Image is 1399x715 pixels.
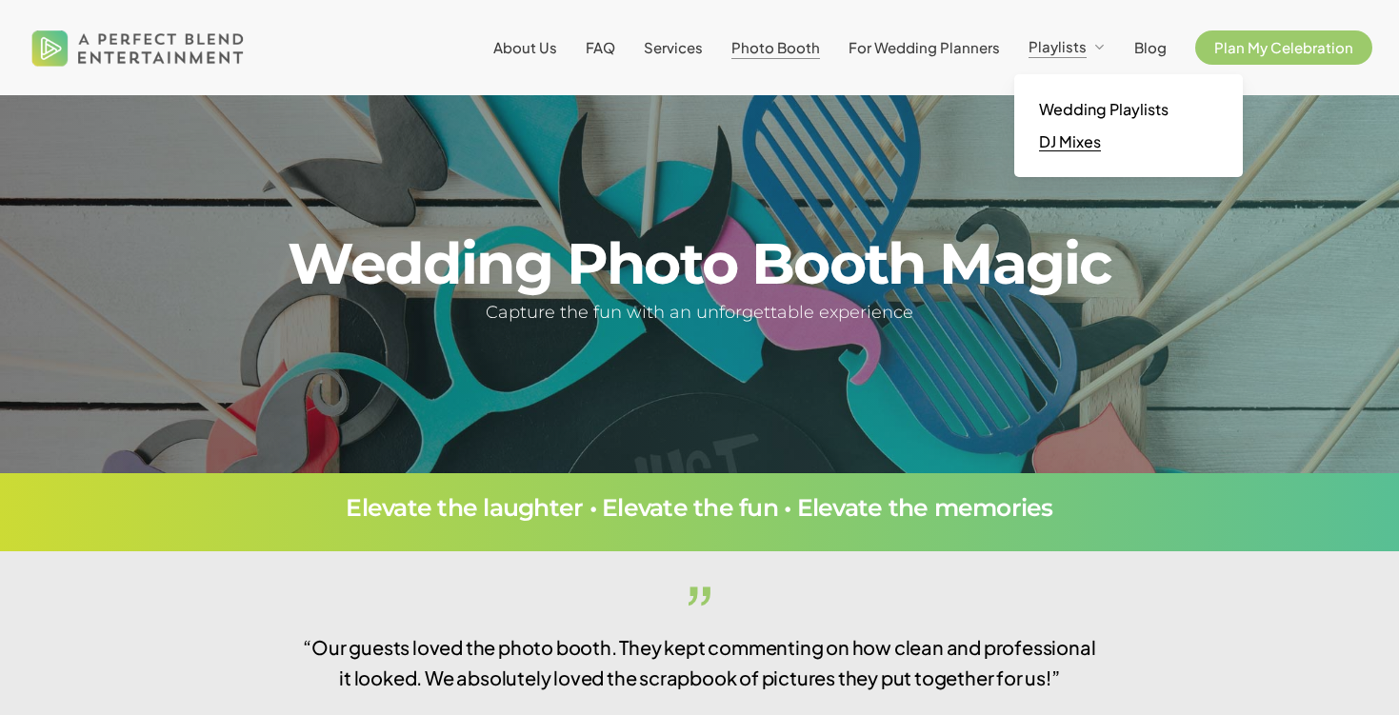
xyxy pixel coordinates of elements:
span: Plan My Celebration [1214,38,1353,56]
a: About Us [493,40,557,55]
a: FAQ [586,40,615,55]
h1: Wedding Photo Booth Magic [279,235,1120,292]
a: For Wedding Planners [849,40,1000,55]
span: Wedding Playlists [1039,99,1169,119]
a: Services [644,40,703,55]
a: Plan My Celebration [1195,40,1372,55]
img: A Perfect Blend Entertainment [27,13,250,82]
span: Blog [1134,38,1167,56]
span: DJ Mixes [1039,131,1101,151]
a: Wedding Playlists [1033,93,1224,126]
span: ” [303,575,1096,651]
span: Services [644,38,703,56]
a: DJ Mixes [1033,126,1224,158]
a: Playlists [1029,39,1106,56]
a: Blog [1134,40,1167,55]
span: Photo Booth [731,38,820,56]
span: About Us [493,38,557,56]
a: Photo Booth [731,40,820,55]
span: Playlists [1029,37,1087,55]
span: FAQ [586,38,615,56]
h5: Capture the fun with an unforgettable experience [279,299,1120,327]
span: For Wedding Planners [849,38,1000,56]
h3: Elevate the laughter • Elevate the fun • Elevate the memories [57,496,1342,520]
